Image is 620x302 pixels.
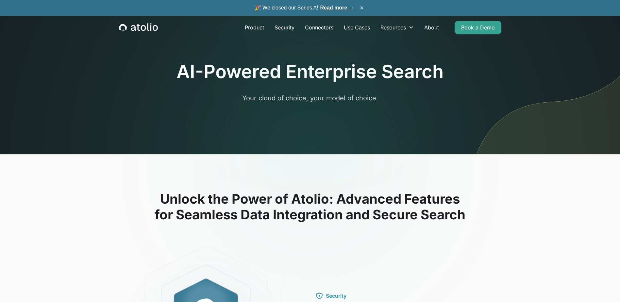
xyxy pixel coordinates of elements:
a: Book a Demo [455,21,501,34]
a: Product [240,21,269,34]
a: Security [269,21,300,34]
a: Use Cases [339,21,375,34]
a: home [119,23,158,32]
a: Read more → [320,5,354,10]
div: Security [326,292,346,300]
div: Resources [375,21,419,34]
a: About [419,21,444,34]
h1: AI-Powered Enterprise Search [176,61,444,83]
a: Connectors [300,21,339,34]
button: × [358,4,366,11]
h2: Unlock the Power of Atolio: Advanced Features for Seamless Data Integration and Secure Search [101,191,519,223]
p: Your cloud of choice, your model of choice. [185,93,436,103]
span: 🎉 We closed our Series A! [255,4,354,12]
img: line [467,3,620,154]
div: Resources [380,24,406,31]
